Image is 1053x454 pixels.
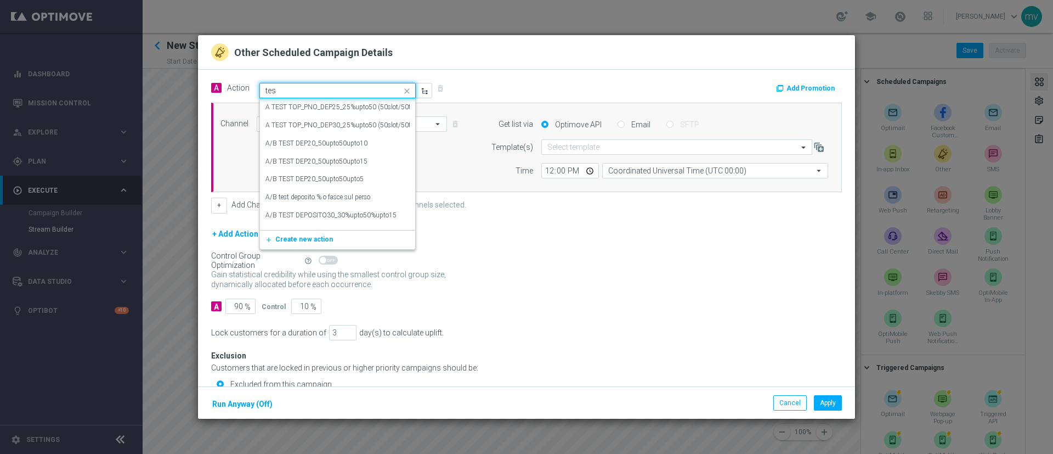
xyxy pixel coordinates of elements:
[259,98,416,249] ng-dropdown-panel: Options list
[265,206,410,225] div: A/B TEST DEPOSITO30_30%upto50%upto15
[265,134,410,153] div: A/B TEST DEP20_50upto50upto10
[265,121,423,130] label: A TEST TOP_PNO_DEP30_25%upto50 (50slot/50tutti)
[262,301,286,311] div: Control
[265,211,397,220] label: A/B TEST DEPOSITO30_30%upto50%upto15
[211,83,222,93] span: A
[260,233,411,246] button: add_newCreate new action
[773,395,807,411] button: Cancel
[265,103,423,112] label: A TEST TOP_PNO_DEP25_25%upto50 (50slot/50tutti)
[234,46,393,61] h2: Other Scheduled Campaign Details
[211,328,326,338] div: Lock customers for a duration of
[211,198,227,213] button: +
[265,236,275,244] i: add_new
[629,120,650,130] label: Email
[211,397,274,411] button: Run Anyway (Off)
[265,157,367,166] label: A/B TEST DEP20_50upto50upto15
[245,302,251,312] span: %
[265,229,397,238] label: A/B TEST DEPOSITO50_30%upto50%upto10
[814,164,825,178] i: arrow_drop_down
[677,120,699,130] label: SFTP
[303,255,319,267] button: help_outline
[359,328,444,338] div: day(s) to calculate uplift.
[211,351,284,361] div: Exclusion
[265,170,410,188] div: A/B TEST DEP20_50upto50upto5
[211,251,303,270] div: Control Group Optimization
[814,395,842,411] button: Apply
[491,143,533,152] label: Template(s)
[211,301,222,311] div: A
[211,363,842,373] div: Customers that are locked in previous or higher priority campaigns should be:
[220,119,248,128] label: Channel
[499,120,533,129] label: Get list via
[265,225,410,243] div: A/B TEST DEPOSITO50_30%upto50%upto10
[227,83,250,93] label: Action
[552,120,602,130] label: Optimove API
[265,139,367,148] label: A/B TEST DEP20_50upto50upto10
[775,82,839,94] button: Add Promotion
[265,116,410,134] div: A TEST TOP_PNO_DEP30_25%upto50 (50slot/50tutti)
[304,257,312,265] i: help_outline
[433,117,444,131] i: arrow_drop_down
[516,166,533,176] label: Time
[265,175,364,184] label: A/B TEST DEP20_50upto50upto5
[602,163,828,178] input: Select time zone
[257,116,447,132] input: Select channel
[265,188,410,206] div: A/B test deposito % o fasce sul perso
[310,302,316,312] span: %
[228,379,332,389] label: Excluded from this campaign
[265,98,410,116] div: A TEST TOP_PNO_DEP25_25%upto50 (50slot/50tutti)
[275,236,333,243] span: Create new action
[265,193,370,202] label: A/B test deposito % o fasce sul perso
[231,200,275,210] label: Add Channel
[211,227,259,241] button: + Add Action
[265,153,410,171] div: A/B TEST DEP20_50upto50upto15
